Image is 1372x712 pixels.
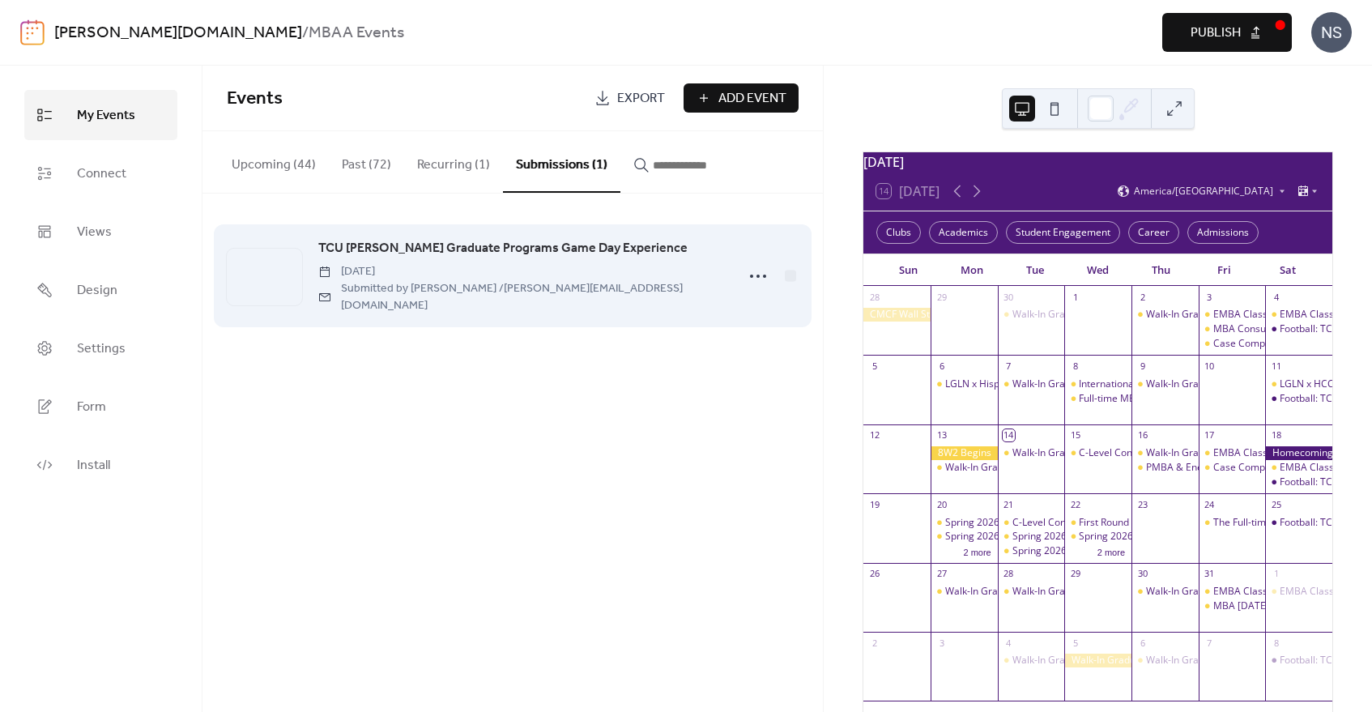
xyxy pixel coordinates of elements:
b: / [302,18,309,49]
div: International Prospective Student Full-time MBA Virtual Info Session [1064,377,1131,391]
span: TCU [PERSON_NAME] Graduate Programs Game Day Experience [318,239,688,258]
div: 29 [935,291,948,303]
span: Submitted by [PERSON_NAME] / [PERSON_NAME][EMAIL_ADDRESS][DOMAIN_NAME] [318,280,726,314]
div: 20 [935,498,948,510]
div: Walk-In Graduate Advising (Virtual) [998,654,1065,667]
div: EMBA Class Weekend [1265,585,1332,599]
button: Past (72) [329,131,404,191]
span: America/[GEOGRAPHIC_DATA] [1134,186,1273,196]
button: Upcoming (44) [219,131,329,191]
div: 8 [1270,637,1282,649]
div: Walk-In Graduate Advising (Virtual) [1146,308,1303,322]
div: 2 [1136,291,1148,303]
div: LGLN x Hispanic Chamber Main St. Project [945,377,1136,391]
div: EMBA Class Weekend [1199,308,1266,322]
div: Walk-In Graduate Advising (Virtual) [1012,585,1170,599]
div: 12 [868,429,880,441]
div: MBA [DATE] Party [1213,599,1295,613]
div: Football: TCU vs BU [1265,475,1332,489]
div: Admissions [1187,221,1259,244]
div: Football: TCU vs BU [1280,475,1368,489]
div: EMBA Class Weekend [1213,308,1312,322]
div: C-Level Confidential with Jim Keyes [998,516,1065,530]
div: MBA Consulting Club Panel [1213,322,1336,336]
div: C-Level Confidential with [PERSON_NAME] [1079,446,1268,460]
div: 16 [1136,429,1148,441]
div: 26 [868,568,880,580]
a: Install [24,440,177,490]
div: Football: TCU vs CU [1265,322,1332,336]
div: Walk-In Graduate Advising (In-Person) [931,585,998,599]
div: EMBA Class Weekend [1199,446,1266,460]
div: 28 [1003,568,1015,580]
div: 4 [1003,637,1015,649]
span: Install [77,453,110,479]
div: Walk-In Graduate Advising (Virtual) [998,585,1065,599]
button: 2 more [957,544,997,558]
div: 7 [1204,637,1216,649]
div: 3 [1204,291,1216,303]
div: Spring 2026 Enrollment Info sessions (In Person PMBAs Fall '25 and Energy MBA '25) [998,544,1065,558]
div: Spring 2026 Enrollment Info Sessions (1st YR Full Time MBA ) [1064,530,1131,544]
a: Add Event [684,83,799,113]
div: Football: TCU vs CU [1280,322,1368,336]
span: Settings [77,336,126,362]
div: 21 [1003,498,1015,510]
div: 24 [1204,498,1216,510]
div: PMBA & Energy Students, Alumni, and Prospects Happy Hour [1131,461,1199,475]
span: Connect [77,161,126,187]
div: 30 [1003,291,1015,303]
div: Case Competition Workshop [1213,337,1341,351]
div: Walk-In Graduate Advising (Virtual) [1131,446,1199,460]
div: Clubs [876,221,921,244]
div: Homecoming [1265,446,1332,460]
div: EMBA Class Weekend [1213,446,1312,460]
a: TCU [PERSON_NAME] Graduate Programs Game Day Experience [318,238,688,259]
div: Thu [1130,254,1193,287]
div: Walk-In Graduate Advising (Virtual) [1012,377,1170,391]
div: 5 [868,360,880,372]
div: Football: TCU at WVU [1265,516,1332,530]
div: Wed [1067,254,1130,287]
div: Walk-In Graduate Advising (Virtual) [1146,446,1303,460]
button: Submissions (1) [503,131,620,193]
div: 19 [868,498,880,510]
div: 9 [1136,360,1148,372]
div: 8W2 Begins [931,446,998,460]
div: 14 [1003,429,1015,441]
div: C-Level Confidential with [PERSON_NAME] [1012,516,1202,530]
div: 1 [1270,568,1282,580]
div: Walk-In Graduate Advising (In-Preson) [945,461,1116,475]
div: LGLN x HCC Main St. Data Collection [1265,377,1332,391]
div: 29 [1069,568,1081,580]
div: Walk-In Graduate Advising (Virtual) [1146,377,1303,391]
a: Design [24,265,177,315]
span: Views [77,220,112,245]
div: Sun [876,254,940,287]
div: 28 [868,291,880,303]
div: Walk-In Graduate Advising (Virtual) [1131,308,1199,322]
div: Walk-In Graduate Advising (Virtual) [1131,654,1199,667]
div: Full-time MBA Virtual Info Session [1079,392,1230,406]
a: Connect [24,148,177,198]
div: Walk-In Graduate Advising (In-Person) [1064,654,1131,667]
div: [DATE] [863,152,1332,172]
div: Walk-In Graduate Advising (Virtual) [1012,654,1170,667]
div: Case Competition Workshop [1199,337,1266,351]
div: The Full-time MBA Student Experience [1199,516,1266,530]
span: Events [227,81,283,117]
span: Form [77,394,106,420]
div: 17 [1204,429,1216,441]
div: Walk-In Graduate Advising (Virtual) [998,377,1065,391]
div: 10 [1204,360,1216,372]
div: Spring 2026 Enrollment Info Session: (In-Person PMBAs Spring '25 and Fall '24 and ACCP Sum '24 & ... [931,530,998,544]
div: 5 [1069,637,1081,649]
div: Career [1128,221,1179,244]
div: Walk-In Graduate Advising (Virtual) [1012,308,1170,322]
span: My Events [77,103,135,129]
span: [DATE] [318,263,726,280]
div: 23 [1136,498,1148,510]
div: EMBA Class Weekend [1265,308,1332,322]
div: 27 [935,568,948,580]
div: 4 [1270,291,1282,303]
